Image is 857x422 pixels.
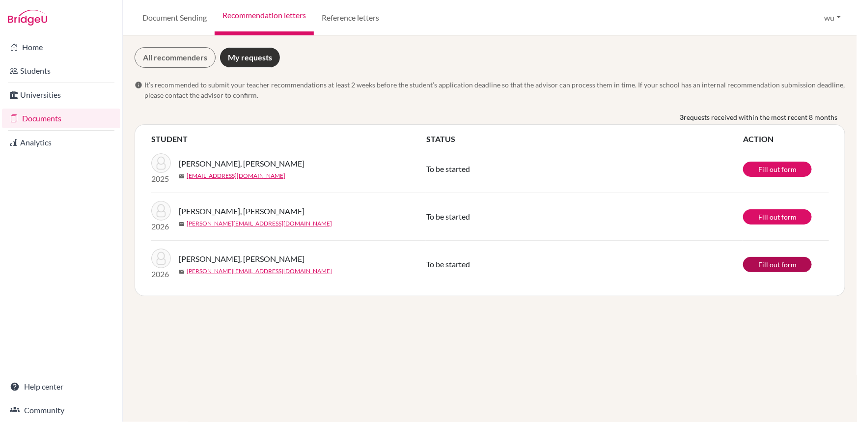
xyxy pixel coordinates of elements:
b: 3 [680,112,684,122]
a: Documents [2,109,120,128]
button: wu [820,8,845,27]
p: 2026 [151,221,171,232]
a: Fill out form [743,162,812,177]
a: [EMAIL_ADDRESS][DOMAIN_NAME] [187,171,285,180]
img: Bridge-U [8,10,47,26]
a: [PERSON_NAME][EMAIL_ADDRESS][DOMAIN_NAME] [187,267,332,276]
span: [PERSON_NAME], [PERSON_NAME] [179,158,304,169]
span: To be started [426,259,470,269]
span: To be started [426,212,470,221]
a: Universities [2,85,120,105]
p: 2025 [151,173,171,185]
a: Home [2,37,120,57]
a: Students [2,61,120,81]
img: Shannon Lee, Valerie [151,249,171,268]
th: STUDENT [151,133,426,145]
span: mail [179,221,185,227]
a: Fill out form [743,209,812,225]
span: It’s recommended to submit your teacher recommendations at least 2 weeks before the student’s app... [144,80,845,100]
img: Marco Santoso, Nathanael [151,153,171,173]
a: [PERSON_NAME][EMAIL_ADDRESS][DOMAIN_NAME] [187,219,332,228]
a: Help center [2,377,120,396]
span: To be started [426,164,470,173]
span: [PERSON_NAME], [PERSON_NAME] [179,205,304,217]
span: [PERSON_NAME], [PERSON_NAME] [179,253,304,265]
span: info [135,81,142,89]
span: requests received within the most recent 8 months [684,112,837,122]
a: My requests [220,47,280,68]
span: mail [179,269,185,275]
a: Fill out form [743,257,812,272]
a: All recommenders [135,47,216,68]
a: Analytics [2,133,120,152]
p: 2026 [151,268,171,280]
a: Community [2,400,120,420]
th: ACTION [743,133,829,145]
th: STATUS [426,133,743,145]
img: Shannon Lee, Valerie [151,201,171,221]
span: mail [179,173,185,179]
